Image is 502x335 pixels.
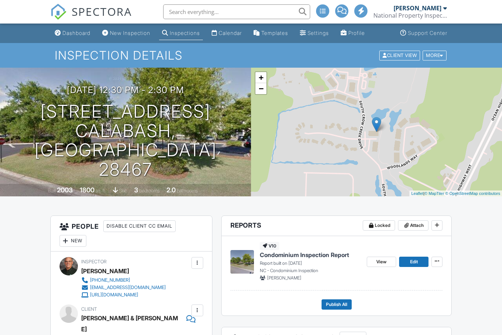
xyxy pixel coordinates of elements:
div: 3 [134,186,138,194]
div: Templates [261,30,288,36]
div: Support Center [408,30,447,36]
a: Support Center [397,26,450,40]
span: Client [81,306,97,312]
div: 2.0 [166,186,176,194]
a: Inspections [159,26,203,40]
a: [URL][DOMAIN_NAME] [81,291,166,299]
div: More [423,50,447,60]
a: Profile [338,26,368,40]
div: 2003 [57,186,73,194]
input: Search everything... [163,4,310,19]
h1: Inspection Details [55,49,447,62]
a: © OpenStreetMap contributors [445,191,500,196]
a: [PHONE_NUMBER] [81,277,166,284]
div: New Inspection [110,30,150,36]
a: New Inspection [99,26,153,40]
div: New [60,235,86,247]
div: [PHONE_NUMBER] [90,277,130,283]
div: Settings [308,30,329,36]
div: [URL][DOMAIN_NAME] [90,292,138,298]
a: SPECTORA [50,10,132,25]
a: Zoom in [255,72,266,83]
div: | [409,190,502,197]
div: [PERSON_NAME] [394,4,441,12]
a: Settings [297,26,332,40]
a: Templates [251,26,291,40]
div: Inspections [170,30,200,36]
a: Zoom out [255,83,266,94]
a: Client View [379,52,422,58]
h3: [DATE] 12:30 pm - 2:30 pm [67,85,184,95]
span: bedrooms [139,188,159,193]
div: National Property Inspections [373,12,447,19]
span: sq. ft. [96,188,106,193]
div: [PERSON_NAME] & [PERSON_NAME] [81,313,183,335]
a: © MapTiler [424,191,444,196]
a: [EMAIL_ADDRESS][DOMAIN_NAME] [81,284,166,291]
span: Built [48,188,56,193]
div: Disable Client CC Email [103,220,176,232]
h1: [STREET_ADDRESS] Calabash, [GEOGRAPHIC_DATA] 28467 [12,102,239,179]
div: [EMAIL_ADDRESS][DOMAIN_NAME] [90,285,166,291]
img: The Best Home Inspection Software - Spectora [50,4,67,20]
span: SPECTORA [72,4,132,19]
a: Dashboard [52,26,93,40]
span: bathrooms [177,188,198,193]
div: Profile [348,30,365,36]
div: Client View [379,50,420,60]
a: Calendar [209,26,245,40]
div: Dashboard [62,30,90,36]
div: [PERSON_NAME] [81,265,129,277]
span: Inspector [81,259,107,264]
h3: People [51,216,212,252]
span: slab [119,188,127,193]
div: 1800 [80,186,94,194]
div: Calendar [219,30,242,36]
a: Leaflet [411,191,423,196]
